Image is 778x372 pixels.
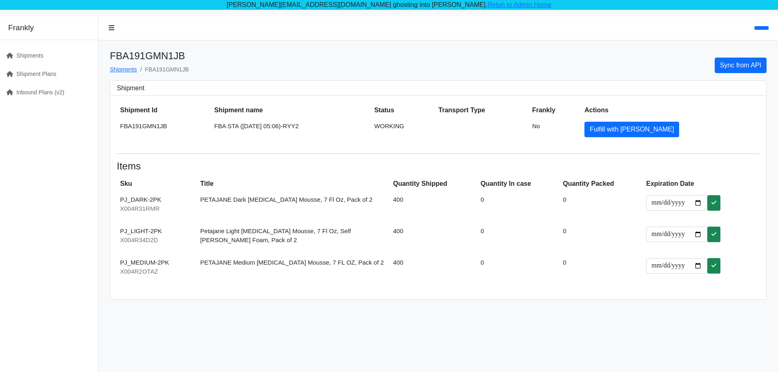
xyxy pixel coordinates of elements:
[560,255,643,286] td: 0
[120,236,194,245] p: X004R34D2D
[529,118,581,140] td: No
[560,176,643,192] th: Quantity Packed
[117,160,760,172] h4: Items
[643,176,760,192] th: Expiration Date
[117,84,760,92] h3: Shipment
[477,176,560,192] th: Quantity In case
[477,223,560,255] td: 0
[211,102,371,118] th: Shipment name
[117,118,211,140] td: FBA191GMN1JB
[477,192,560,223] td: 0
[197,176,390,192] th: Title
[110,66,137,73] a: Shipments
[715,58,767,73] button: Sync from API
[117,192,197,223] td: PJ_DARK-2PK
[110,50,189,62] h1: FBA191GMN1JB
[560,192,643,223] td: 0
[371,118,435,140] td: WORKING
[117,255,197,286] td: PJ_MEDIUM-2PK
[529,102,581,118] th: Frankly
[584,122,679,137] button: Fulfill with [PERSON_NAME]
[487,1,551,8] a: Retun to Admin Home
[390,176,477,192] th: Quantity Shipped
[560,223,643,255] td: 0
[117,102,211,118] th: Shipment Id
[137,65,189,74] li: FBA191GMN1JB
[117,176,197,192] th: Sku
[390,192,477,223] td: 400
[477,255,560,286] td: 0
[371,102,435,118] th: Status
[197,192,390,223] td: PETAJANE Dark [MEDICAL_DATA] Mousse, 7 Fl Oz, Pack of 2
[211,118,371,140] td: FBA STA ([DATE] 05:06)-RYY2
[435,102,529,118] th: Transport Type
[117,223,197,255] td: PJ_LIGHT-2PK
[120,267,194,276] p: X004R2OTAZ
[197,255,390,286] td: PETAJANE Medium [MEDICAL_DATA] Mousse, 7 FL OZ, Pack of 2
[197,223,390,255] td: Petajane Light [MEDICAL_DATA] Mousse, 7 Fl Oz, Self [PERSON_NAME] Foam, Pack of 2
[581,102,760,118] th: Actions
[390,255,477,286] td: 400
[390,223,477,255] td: 400
[120,204,194,214] p: X004R31RMR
